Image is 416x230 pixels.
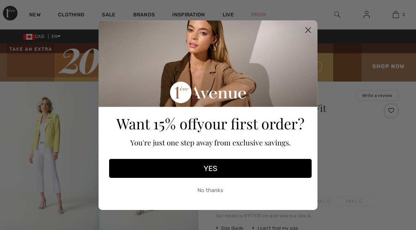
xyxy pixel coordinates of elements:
button: No thanks [109,182,312,200]
button: YES [109,159,312,178]
button: Close dialog [302,24,315,36]
span: You're just one step away from exclusive savings. [130,137,291,147]
span: Want 15% off [116,114,197,133]
span: your first order? [197,114,304,133]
